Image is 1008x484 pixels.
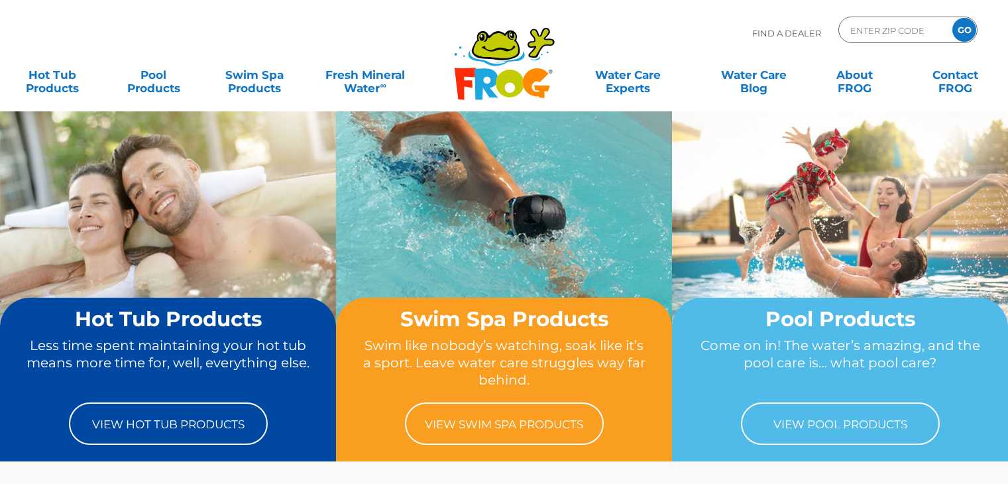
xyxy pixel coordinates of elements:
[114,62,192,88] a: PoolProducts
[361,308,647,330] h2: Swim Spa Products
[336,111,672,362] img: home-banner-swim-spa-short
[25,308,311,330] h2: Hot Tub Products
[25,337,311,389] p: Less time spent maintaining your hot tub means more time for, well, everything else.
[69,402,268,445] a: View Hot Tub Products
[405,402,604,445] a: View Swim Spa Products
[697,308,983,330] h2: Pool Products
[13,62,91,88] a: Hot TubProducts
[672,111,1008,362] img: home-banner-pool-short
[361,337,647,389] p: Swim like nobody’s watching, soak like it’s a sport. Leave water care struggles way far behind.
[316,62,414,88] a: Fresh MineralWater∞
[380,80,386,90] sup: ∞
[917,62,995,88] a: ContactFROG
[752,17,821,50] p: Find A Dealer
[741,402,940,445] a: View Pool Products
[714,62,793,88] a: Water CareBlog
[215,62,294,88] a: Swim SpaProducts
[815,62,893,88] a: AboutFROG
[849,21,938,40] input: Zip Code Form
[564,62,692,88] a: Water CareExperts
[952,18,976,42] input: GO
[697,337,983,389] p: Come on in! The water’s amazing, and the pool care is… what pool care?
